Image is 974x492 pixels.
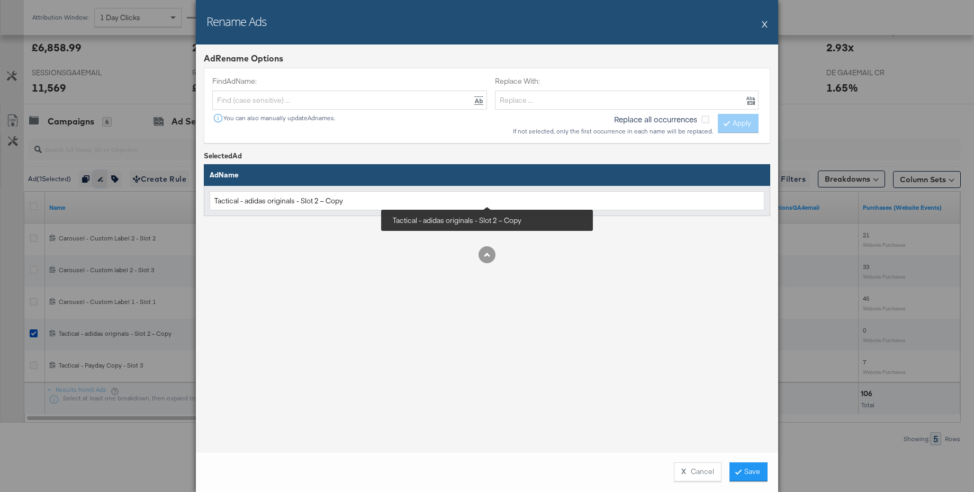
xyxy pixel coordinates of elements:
[495,76,759,86] label: Replace With:
[204,151,770,161] div: Selected Ad
[681,467,686,477] strong: X
[762,13,768,34] button: X
[212,76,487,86] label: Find Ad Name:
[213,113,486,123] div: You can also manually update Ad names.
[614,114,697,124] span: Replace all occurrences
[674,462,722,481] button: X Cancel
[495,91,759,110] input: Replace ...
[512,128,714,135] div: If not selected, only the first occurrence in each name will be replaced.
[729,462,768,481] button: Save
[212,91,487,110] input: Find (case sensitive) ...
[204,165,770,186] th: Ad Name
[204,52,770,65] div: Ad Rename Options
[206,13,266,29] h2: Rename Ads
[210,191,764,211] input: Ad name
